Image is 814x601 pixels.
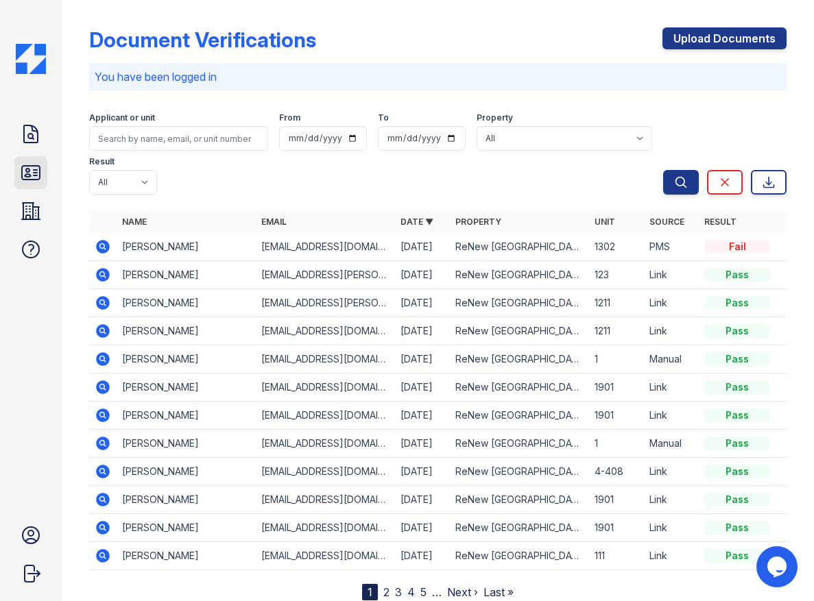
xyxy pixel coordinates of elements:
[256,261,395,289] td: [EMAIL_ADDRESS][PERSON_NAME][DOMAIN_NAME]
[589,514,644,542] td: 1901
[644,430,699,458] td: Manual
[89,112,155,123] label: Applicant or unit
[644,317,699,345] td: Link
[395,486,450,514] td: [DATE]
[256,458,395,486] td: [EMAIL_ADDRESS][DOMAIN_NAME]
[589,542,644,570] td: 111
[589,402,644,430] td: 1901
[122,217,147,227] a: Name
[117,233,256,261] td: [PERSON_NAME]
[704,549,770,563] div: Pass
[117,345,256,373] td: [PERSON_NAME]
[395,373,450,402] td: [DATE]
[117,317,256,345] td: [PERSON_NAME]
[256,514,395,542] td: [EMAIL_ADDRESS][DOMAIN_NAME]
[89,156,115,167] label: Result
[432,584,442,600] span: …
[644,514,699,542] td: Link
[407,585,415,599] a: 4
[589,261,644,289] td: 123
[256,289,395,317] td: [EMAIL_ADDRESS][PERSON_NAME][DOMAIN_NAME]
[644,261,699,289] td: Link
[589,317,644,345] td: 1211
[589,233,644,261] td: 1302
[256,486,395,514] td: [EMAIL_ADDRESS][DOMAIN_NAME]
[256,233,395,261] td: [EMAIL_ADDRESS][DOMAIN_NAME]
[89,126,268,151] input: Search by name, email, or unit number
[589,345,644,373] td: 1
[362,584,378,600] div: 1
[644,345,699,373] td: Manual
[117,514,256,542] td: [PERSON_NAME]
[256,317,395,345] td: [EMAIL_ADDRESS][DOMAIN_NAME]
[644,233,699,261] td: PMS
[704,465,770,478] div: Pass
[256,373,395,402] td: [EMAIL_ADDRESS][DOMAIN_NAME]
[420,585,427,599] a: 5
[756,546,800,587] iframe: chat widget
[483,585,514,599] a: Last »
[450,317,589,345] td: ReNew [GEOGRAPHIC_DATA]
[117,458,256,486] td: [PERSON_NAME]
[644,289,699,317] td: Link
[644,458,699,486] td: Link
[450,373,589,402] td: ReNew [GEOGRAPHIC_DATA]
[450,345,589,373] td: ReNew [GEOGRAPHIC_DATA]
[117,402,256,430] td: [PERSON_NAME]
[16,44,46,74] img: CE_Icon_Blue-c292c112584629df590d857e76928e9f676e5b41ef8f769ba2f05ee15b207248.png
[644,542,699,570] td: Link
[450,430,589,458] td: ReNew [GEOGRAPHIC_DATA]
[117,542,256,570] td: [PERSON_NAME]
[450,233,589,261] td: ReNew [GEOGRAPHIC_DATA]
[450,261,589,289] td: ReNew [GEOGRAPHIC_DATA]
[447,585,478,599] a: Next ›
[117,373,256,402] td: [PERSON_NAME]
[649,217,684,227] a: Source
[704,521,770,535] div: Pass
[704,217,737,227] a: Result
[395,585,402,599] a: 3
[704,268,770,282] div: Pass
[261,217,287,227] a: Email
[704,296,770,310] div: Pass
[395,542,450,570] td: [DATE]
[395,317,450,345] td: [DATE]
[256,402,395,430] td: [EMAIL_ADDRESS][DOMAIN_NAME]
[589,373,644,402] td: 1901
[644,373,699,402] td: Link
[644,486,699,514] td: Link
[395,402,450,430] td: [DATE]
[704,437,770,450] div: Pass
[95,69,781,85] p: You have been logged in
[589,430,644,458] td: 1
[704,352,770,366] div: Pass
[395,514,450,542] td: [DATE]
[395,261,450,289] td: [DATE]
[395,345,450,373] td: [DATE]
[455,217,501,227] a: Property
[395,430,450,458] td: [DATE]
[117,261,256,289] td: [PERSON_NAME]
[395,289,450,317] td: [DATE]
[117,430,256,458] td: [PERSON_NAME]
[383,585,390,599] a: 2
[256,542,395,570] td: [EMAIL_ADDRESS][DOMAIN_NAME]
[477,112,513,123] label: Property
[117,486,256,514] td: [PERSON_NAME]
[589,486,644,514] td: 1901
[450,542,589,570] td: ReNew [GEOGRAPHIC_DATA]
[450,458,589,486] td: ReNew [GEOGRAPHIC_DATA]
[450,514,589,542] td: ReNew [GEOGRAPHIC_DATA]
[595,217,615,227] a: Unit
[644,402,699,430] td: Link
[378,112,389,123] label: To
[704,380,770,394] div: Pass
[256,345,395,373] td: [EMAIL_ADDRESS][DOMAIN_NAME]
[589,289,644,317] td: 1211
[589,458,644,486] td: 4-408
[395,233,450,261] td: [DATE]
[450,289,589,317] td: ReNew [GEOGRAPHIC_DATA]
[450,402,589,430] td: ReNew [GEOGRAPHIC_DATA]
[400,217,433,227] a: Date ▼
[704,408,770,422] div: Pass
